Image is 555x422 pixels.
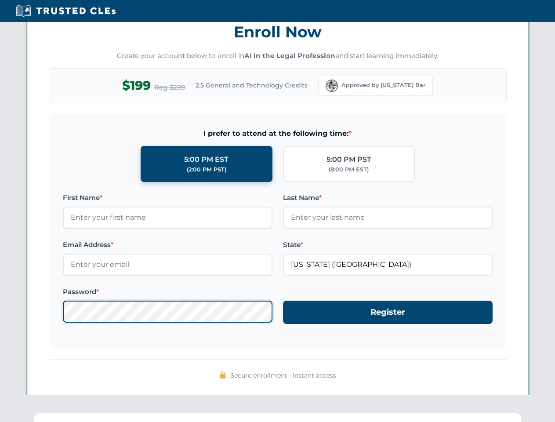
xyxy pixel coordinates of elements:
[184,154,229,165] div: 5:00 PM EST
[154,82,185,93] span: Reg $299
[283,207,493,229] input: Enter your last name
[341,81,425,90] span: Approved by [US_STATE] Bar
[122,76,151,95] span: $199
[283,301,493,324] button: Register
[329,165,369,174] div: (8:00 PM EST)
[283,254,493,276] input: Florida (FL)
[49,51,507,61] p: Create your account below to enroll in and start learning immediately.
[244,51,335,60] strong: AI in the Legal Profession
[230,371,336,380] span: Secure enrollment • Instant access
[283,193,493,203] label: Last Name
[63,128,493,139] span: I prefer to attend at the following time:
[63,207,272,229] input: Enter your first name
[326,154,371,165] div: 5:00 PM PST
[283,240,493,250] label: State
[49,18,507,46] h3: Enroll Now
[326,80,338,92] img: Florida Bar
[196,80,308,90] span: 2.5 General and Technology Credits
[63,193,272,203] label: First Name
[13,4,118,18] img: Trusted CLEs
[63,240,272,250] label: Email Address
[63,254,272,276] input: Enter your email
[187,165,226,174] div: (2:00 PM PST)
[63,287,272,297] label: Password
[219,371,226,378] img: 🔒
